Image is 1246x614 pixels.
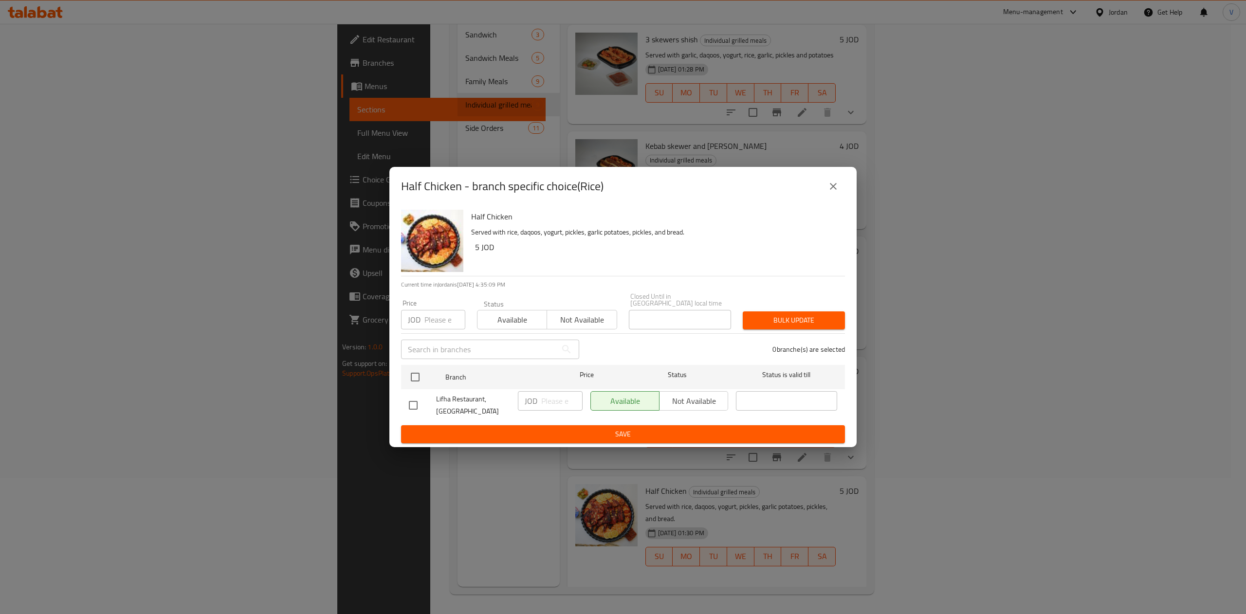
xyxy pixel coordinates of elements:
button: Bulk update [743,311,845,329]
h6: 5 JOD [475,240,837,254]
input: Please enter price [541,391,583,411]
button: close [822,175,845,198]
p: Current time in Jordan is [DATE] 4:35:09 PM [401,280,845,289]
span: Available [481,313,543,327]
h6: Half Chicken [471,210,837,223]
span: Lifha Restaurant, [GEOGRAPHIC_DATA] [436,393,510,417]
span: Status [627,369,728,381]
span: Save [409,428,837,440]
p: 0 branche(s) are selected [772,344,845,354]
span: Branch [445,371,547,383]
span: Status is valid till [736,369,837,381]
button: Not available [547,310,617,329]
span: Not available [551,313,613,327]
span: Bulk update [751,314,837,326]
p: JOD [408,314,421,325]
button: Available [477,310,547,329]
img: Half Chicken [401,210,463,272]
p: JOD [525,395,537,407]
h2: Half Chicken - branch specific choice(Rice) [401,179,604,194]
input: Please enter price [424,310,465,329]
span: Price [554,369,619,381]
p: Served with rice, daqoos, yogurt, pickles, garlic potatoes, pickles, and bread. [471,226,837,238]
input: Search in branches [401,340,557,359]
button: Save [401,425,845,443]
